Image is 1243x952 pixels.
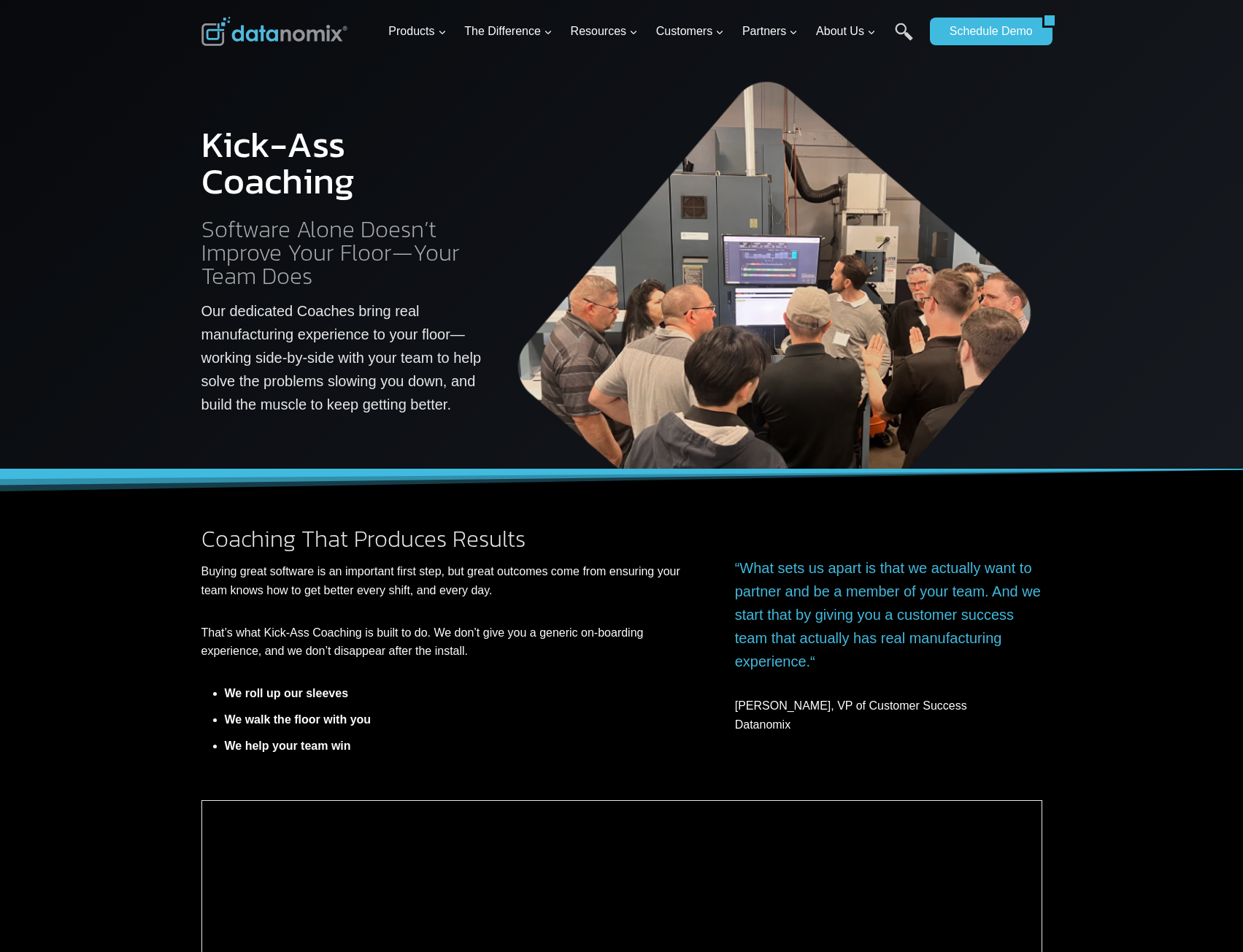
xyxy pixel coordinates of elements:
strong: We walk the floor with you [225,713,372,726]
p: Our dedicated Coaches bring real manufacturing experience to your floor—working side-by-side with... [201,299,484,416]
span: Products [388,22,446,41]
span: Resources [571,22,638,41]
a: Search [895,23,913,55]
h2: Software Alone Doesn’t Improve Your Floor—Your Team Does [201,218,484,288]
a: Schedule Demo [930,18,1042,45]
span: Customers [656,22,724,41]
span: About Us [816,22,876,41]
img: Datanomix Kick-Ass Coaching [507,73,1042,469]
nav: Primary Navigation [382,8,923,55]
p: That’s what Kick-Ass Coaching is built to do. We don’t give you a generic on-boarding experience,... [201,623,694,661]
p: Buying great software is an important first step, but great outcomes come from ensuring your team... [201,562,694,599]
h2: Coaching That Produces Results [201,527,694,550]
span: The Difference [464,22,553,41]
img: Datanomix [201,17,347,46]
span: [PERSON_NAME], VP of Customer Success [735,699,967,712]
span: “What sets us apart is that we actually want to partner and be a member of your team. And we star... [735,560,1041,669]
h1: Kick-Ass Coaching [201,126,484,199]
p: “ [735,556,1042,673]
span: Partners [742,22,798,41]
strong: We help your team win [225,740,351,752]
strong: We roll up our sleeves [225,687,349,699]
span: Datanomix [735,718,790,731]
